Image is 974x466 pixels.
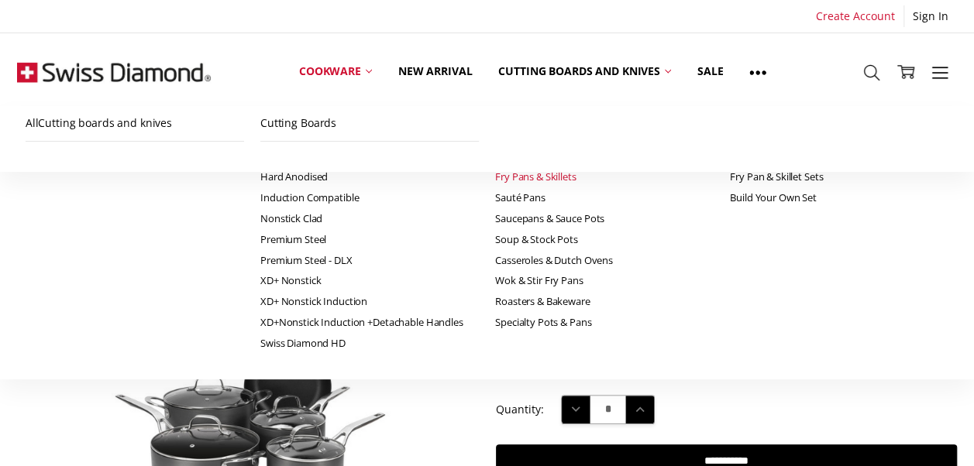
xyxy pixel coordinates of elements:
img: Free Shipping On Every Order [17,33,211,111]
a: Show All [736,37,780,107]
a: New arrival [385,37,485,106]
a: Cookware [286,37,385,106]
a: Sign In [904,5,957,27]
label: Quantity: [496,401,544,418]
a: Cutting boards and knives [485,37,684,106]
a: Cutting Boards [260,106,479,141]
a: Create Account [807,5,903,27]
a: Sale [684,37,736,106]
